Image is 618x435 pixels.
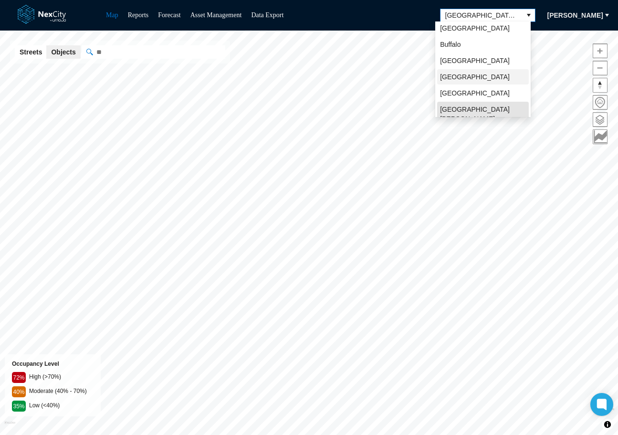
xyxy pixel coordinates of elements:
button: Zoom out [593,61,608,75]
span: [GEOGRAPHIC_DATA] [440,88,510,98]
span: Objects [51,47,75,57]
a: Map [106,11,118,19]
div: High (>70%) [29,372,94,383]
a: Mapbox homepage [4,421,15,432]
div: Low (<40%) [29,401,94,412]
div: Moderate (40% - 70%) [29,386,94,397]
span: [GEOGRAPHIC_DATA][PERSON_NAME] [440,105,526,124]
button: Home [593,95,608,110]
button: select [523,9,535,21]
div: 35% [12,401,26,412]
span: [GEOGRAPHIC_DATA] [440,56,510,65]
button: [PERSON_NAME] [541,8,609,23]
div: 72% [12,372,26,383]
a: Data Export [251,11,283,19]
span: [PERSON_NAME] [547,11,603,20]
a: Asset Management [190,11,242,19]
div: 40% [12,386,26,397]
span: Buffalo [440,40,461,49]
span: Zoom out [593,61,607,75]
button: Key metrics [593,129,608,144]
button: Zoom in [593,43,608,58]
a: Reports [128,11,149,19]
a: Forecast [158,11,180,19]
button: Objects [46,45,80,59]
span: Reset bearing to north [593,78,607,92]
span: Toggle attribution [605,419,610,430]
span: [GEOGRAPHIC_DATA][PERSON_NAME] [445,11,518,20]
span: Streets [20,47,42,57]
div: Occupancy Level [12,359,94,369]
button: Layers management [593,112,608,127]
button: Reset bearing to north [593,78,608,93]
span: Zoom in [593,44,607,58]
button: Streets [15,45,47,59]
span: [GEOGRAPHIC_DATA] [440,72,510,82]
button: Toggle attribution [602,419,613,430]
span: [GEOGRAPHIC_DATA] [440,23,510,33]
